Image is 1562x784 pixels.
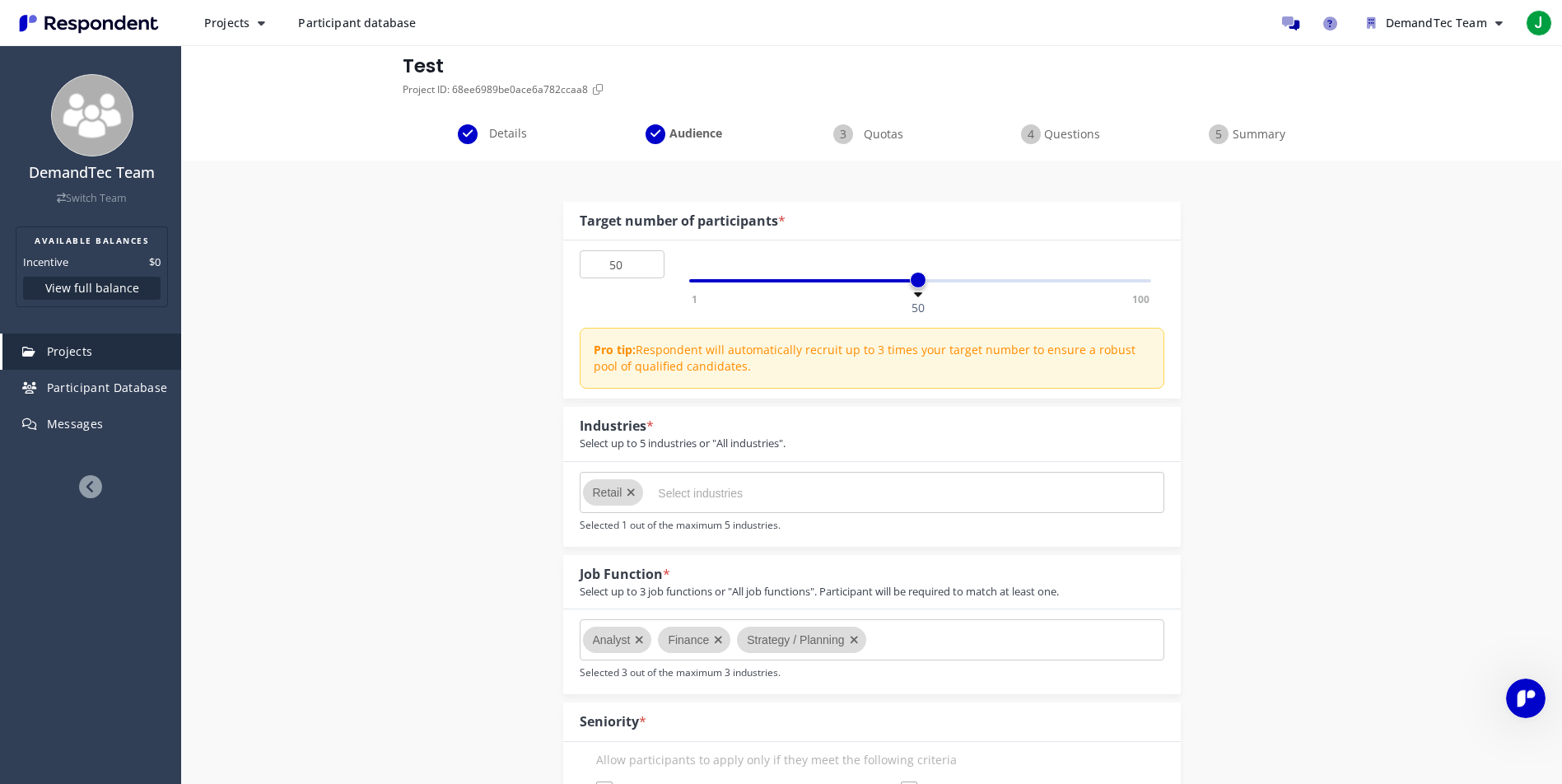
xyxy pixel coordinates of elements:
button: J [1522,8,1555,38]
a: Help and support [1314,7,1347,40]
span: 50 [909,299,927,317]
img: team_avatar_256.png [51,74,133,156]
p: Respondent will automatically recruit up to 3 times your target number to ensure a robust pool of... [594,342,1154,375]
div: Industries [580,417,786,450]
div: Allow participants to apply only if they meet the following criteria [580,752,1164,777]
button: Remove Finance [714,631,723,649]
button: View full balance [23,277,161,300]
div: Quotas [778,124,966,144]
input: Select industries [658,479,905,507]
div: Summary [1154,124,1341,144]
h4: DemandTec Team [11,165,173,181]
div: Audience [590,124,778,144]
span: Projects [204,15,249,30]
button: Projects [191,8,278,38]
div: Target number of participants [580,212,786,231]
button: DemandTec Team [1354,8,1516,38]
div: Job Function [580,565,1059,599]
div: Selected 1 out of the maximum 5 industries. [580,517,1164,533]
span: Audience [669,125,723,142]
iframe: Intercom live chat [1506,679,1546,718]
div: Details [403,124,590,144]
span: Details [481,125,535,142]
dt: Incentive [23,254,68,270]
span: Quotas [856,126,911,142]
div: Select up to 5 industries or "All industries". [580,436,786,451]
a: Switch Team [57,191,127,205]
button: Remove Analyst [635,631,644,649]
div: Seniority [580,712,646,731]
span: Questions [1044,126,1098,142]
img: Respondent [13,10,165,37]
a: Message participants [1275,7,1308,40]
span: 1 [689,292,700,307]
div: Selected 3 out of the maximum 3 industries. [580,665,1164,680]
strong: Pro tip: [594,342,636,357]
h1: Test [403,55,606,78]
button: Remove Strategy / Planning [850,631,859,649]
span: Project ID: 68ee6989be0ace6a782ccaa8 [403,82,588,96]
section: Balance summary [16,226,168,307]
span: Participant database [298,15,416,30]
span: Projects [47,343,93,359]
span: Summary [1232,126,1286,142]
span: Analyst [593,633,631,646]
div: Questions [966,124,1154,144]
span: 100 [1130,292,1152,307]
span: DemandTec Team [1386,15,1487,30]
span: J [1526,10,1552,36]
span: Strategy / Planning [747,633,844,646]
dd: $0 [149,254,161,270]
span: Messages [47,416,104,432]
a: Participant database [285,8,429,38]
span: Participant Database [47,380,168,395]
span: Retail [593,486,622,499]
h2: AVAILABLE BALANCES [23,234,161,247]
span: Finance [668,633,709,646]
button: Remove Retail [627,483,636,502]
div: Select up to 3 job functions or "All job functions". Participant will be required to match at lea... [580,584,1059,600]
